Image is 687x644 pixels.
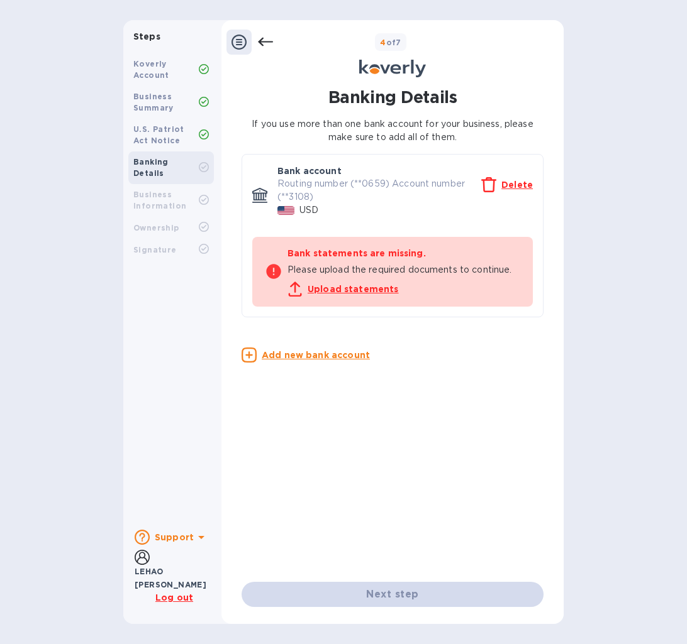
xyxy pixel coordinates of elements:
p: USD [299,204,318,217]
h1: Banking Details [242,87,544,107]
b: of 7 [380,38,401,47]
p: Bank account [277,165,342,177]
u: Log out [155,592,193,603]
u: Delete [501,180,533,190]
b: Business Information [133,190,186,210]
span: 4 [380,38,386,47]
b: Steps [133,31,160,41]
p: If you use more than one bank account for your business, please make sure to add all of them. [242,117,544,144]
u: Add new bank account [262,350,370,360]
img: USD [277,206,294,215]
b: Support [155,532,194,542]
b: Bank statements are missing. [288,248,426,258]
u: Upload statements [308,284,399,294]
b: LEHAO [PERSON_NAME] [135,567,206,589]
b: Signature [133,245,177,254]
b: Koverly Account [133,59,169,80]
b: Banking Details [133,157,169,178]
p: Please upload the required documents to continue. [288,263,520,276]
b: U.S. Patriot Act Notice [133,124,184,145]
b: Ownership [133,223,179,232]
b: Business Summary [133,92,174,112]
p: Routing number (**0659) Account number (**3108) [277,177,481,204]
